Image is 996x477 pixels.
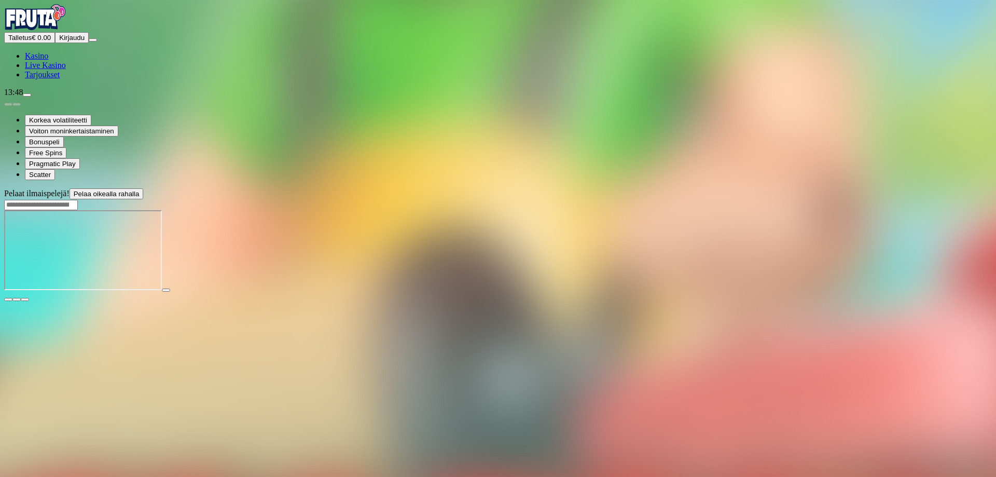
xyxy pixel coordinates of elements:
img: Fruta [4,4,66,30]
span: Voiton moninkertaistaminen [29,127,114,135]
span: Bonuspeli [29,138,60,146]
button: Pragmatic Play [25,158,80,169]
button: Voiton moninkertaistaminen [25,126,118,137]
nav: Primary [4,4,992,79]
nav: Main menu [4,51,992,79]
span: 13:48 [4,88,23,97]
button: Bonuspeli [25,137,64,147]
input: Search [4,200,78,210]
button: Free Spins [25,147,66,158]
button: next slide [12,103,21,106]
button: Kirjaudu [55,32,89,43]
span: Pragmatic Play [29,160,76,168]
a: Kasino [25,51,48,60]
button: live-chat [23,93,31,97]
button: close icon [4,298,12,301]
button: menu [89,38,97,42]
a: Fruta [4,23,66,32]
button: Pelaa oikealla rahalla [70,188,144,199]
iframe: Big Bass Bonanza - Hold & Spinner [4,210,162,290]
button: prev slide [4,103,12,106]
button: Korkea volatiliteetti [25,115,91,126]
span: Talletus [8,34,32,42]
button: fullscreen icon [21,298,29,301]
span: € 0.00 [32,34,51,42]
a: Tarjoukset [25,70,60,79]
button: chevron-down icon [12,298,21,301]
button: Scatter [25,169,55,180]
button: play icon [162,289,170,292]
div: Pelaat ilmaispelejä! [4,188,992,199]
span: Free Spins [29,149,62,157]
span: Korkea volatiliteetti [29,116,87,124]
a: Live Kasino [25,61,66,70]
span: Scatter [29,171,51,179]
span: Pelaa oikealla rahalla [74,190,140,198]
button: Talletusplus icon€ 0.00 [4,32,55,43]
span: Kirjaudu [59,34,85,42]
